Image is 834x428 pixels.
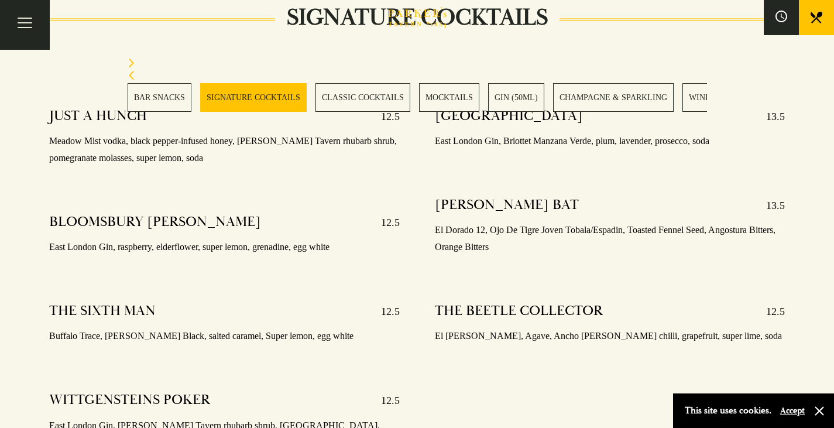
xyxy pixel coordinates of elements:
[682,83,722,112] a: 7 / 28
[369,302,400,321] p: 12.5
[754,302,785,321] p: 12.5
[814,405,825,417] button: Close and accept
[315,83,410,112] a: 3 / 28
[128,71,707,83] div: Previous slide
[369,213,400,232] p: 12.5
[435,302,603,321] h4: THE BEETLE COLLECTOR
[200,83,307,112] a: 2 / 28
[419,83,479,112] a: 4 / 28
[369,391,400,410] p: 12.5
[435,133,785,150] p: East London Gin, Briottet Manzana Verde, plum, lavender, prosecco, soda
[49,239,400,256] p: East London Gin, raspberry, elderflower, super lemon, grenadine, egg white
[128,59,707,71] div: Next slide
[553,83,674,112] a: 6 / 28
[49,391,210,410] h4: WITTGENSTEINS POKER
[435,196,579,215] h4: [PERSON_NAME] BAT
[780,405,805,416] button: Accept
[754,196,785,215] p: 13.5
[488,83,544,112] a: 5 / 28
[49,302,156,321] h4: THE SIXTH MAN
[435,222,785,256] p: El Dorado 12, Ojo De Tigre Joven Tobala/Espadin, Toasted Fennel Seed, Angostura Bitters, Orange B...
[435,328,785,345] p: El [PERSON_NAME], Agave, Ancho [PERSON_NAME] chilli, grapefruit, super lime, soda
[275,4,560,32] h2: SIGNATURE COCKTAILS
[49,133,400,167] p: Meadow Mist vodka, black pepper-infused honey, [PERSON_NAME] Tavern rhubarb shrub, pomegranate mo...
[128,83,191,112] a: 1 / 28
[49,213,261,232] h4: BLOOMSBURY [PERSON_NAME]
[49,328,400,345] p: Buffalo Trace, [PERSON_NAME] Black, salted caramel, Super lemon, egg white
[685,402,771,419] p: This site uses cookies.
